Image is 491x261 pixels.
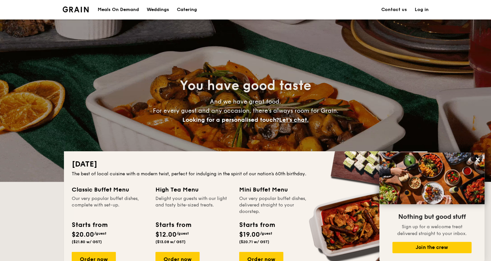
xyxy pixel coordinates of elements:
[180,78,311,93] span: You have good taste
[72,195,148,215] div: Our very popular buffet dishes, complete with set-up.
[260,231,272,236] span: /guest
[392,242,472,253] button: Join the crew
[379,153,485,204] img: DSC07876-Edit02-Large.jpeg
[72,231,94,239] span: $20.00
[153,98,338,123] span: And we have great food. For every guest and any occasion, there’s always room for Grain.
[279,116,309,123] span: Let's chat.
[94,231,106,236] span: /guest
[155,195,231,215] div: Delight your guests with our light and tasty bite-sized treats.
[72,220,107,230] div: Starts from
[182,116,279,123] span: Looking for a personalised touch?
[72,185,148,194] div: Classic Buffet Menu
[398,213,466,221] span: Nothing but good stuff
[155,240,186,244] span: ($13.08 w/ GST)
[239,240,269,244] span: ($20.71 w/ GST)
[177,231,189,236] span: /guest
[155,231,177,239] span: $12.00
[155,220,191,230] div: Starts from
[72,240,102,244] span: ($21.80 w/ GST)
[473,154,483,165] button: Close
[239,195,315,215] div: Our very popular buffet dishes, delivered straight to your doorstep.
[239,185,315,194] div: Mini Buffet Menu
[239,220,275,230] div: Starts from
[239,231,260,239] span: $19.00
[155,185,231,194] div: High Tea Menu
[72,159,420,169] h2: [DATE]
[72,171,420,177] div: The best of local cuisine with a modern twist, perfect for indulging in the spirit of our nation’...
[63,6,89,12] a: Logotype
[63,6,89,12] img: Grain
[397,224,467,236] span: Sign up for a welcome treat delivered straight to your inbox.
